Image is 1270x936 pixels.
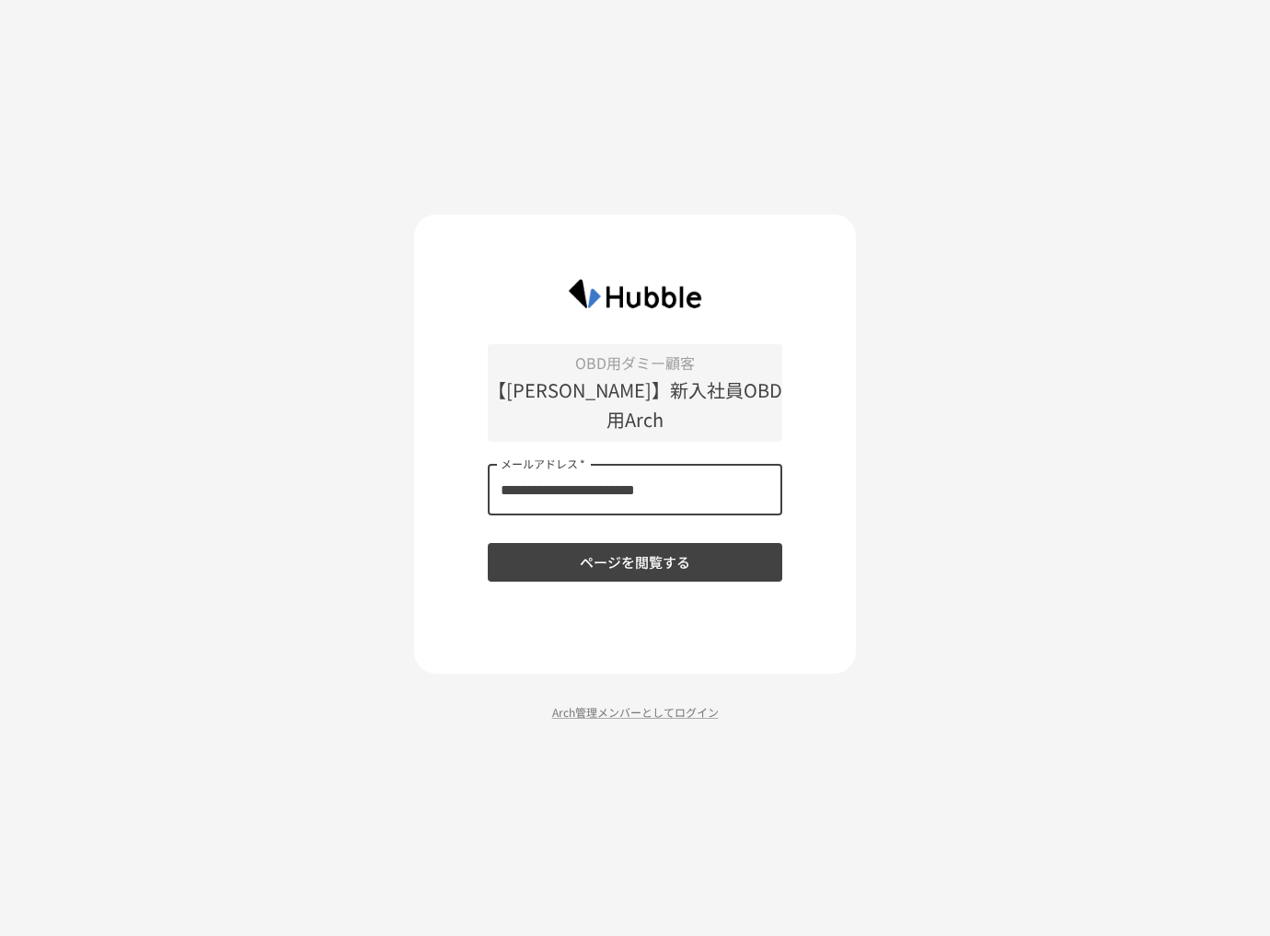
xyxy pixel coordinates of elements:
[501,456,585,471] label: メールアドレス
[552,270,719,318] img: HzDRNkGCf7KYO4GfwKnzITak6oVsp5RHeZBEM1dQFiQ
[488,543,782,582] button: ページを閲覧する
[488,352,782,376] p: OBD用ダミー顧客
[488,376,782,434] p: 【[PERSON_NAME]】新入社員OBD用Arch
[414,703,856,721] p: Arch管理メンバーとしてログイン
